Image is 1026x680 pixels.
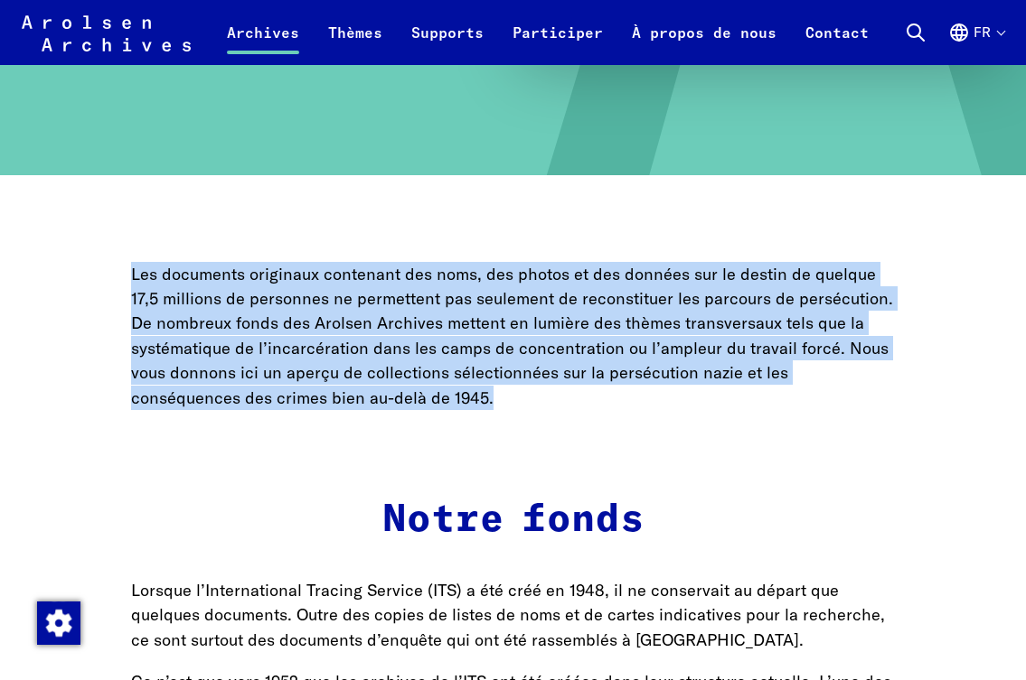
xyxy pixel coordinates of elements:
p: Les documents originaux contenant des noms, des photos et des données sur le destin de quelque 17... [131,262,896,411]
img: Modification du consentement [37,601,80,645]
a: Contact [791,22,883,65]
a: Supports [397,22,498,65]
a: À propos de nous [617,22,791,65]
a: Thèmes [314,22,397,65]
a: Participer [498,22,617,65]
button: Français, sélection de la langue [948,22,1004,65]
h2: Notre fonds [131,497,896,543]
a: Archives [212,22,314,65]
nav: Principal [212,11,883,54]
p: Lorsque l’International Tracing Service (ITS) a été créé en 1948, il ne conservait au départ que ... [131,578,896,652]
